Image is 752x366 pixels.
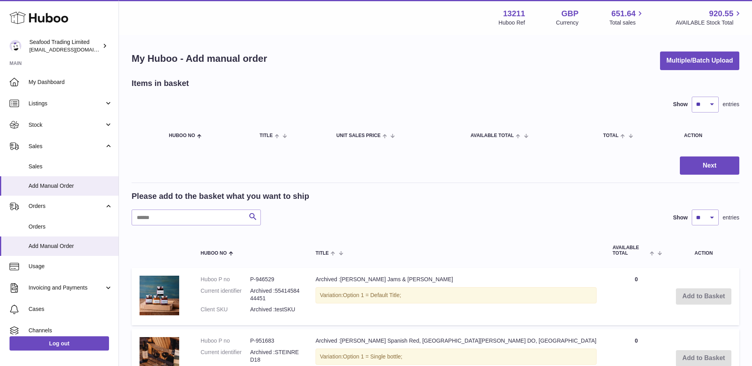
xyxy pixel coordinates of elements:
dd: P-946529 [250,276,300,283]
label: Show [673,214,688,221]
span: Huboo no [169,133,195,138]
span: AVAILABLE Total [471,133,514,138]
span: Total [603,133,618,138]
td: Archived :[PERSON_NAME] Jams & [PERSON_NAME] [308,268,605,326]
span: Invoicing and Payments [29,284,104,292]
span: Title [316,251,329,256]
div: Currency [556,19,579,27]
span: AVAILABLE Stock Total [675,19,742,27]
strong: GBP [561,8,578,19]
span: Huboo no [201,251,227,256]
dd: P-951683 [250,337,300,345]
dd: Archived :STEINRED18 [250,349,300,364]
div: Action [684,133,731,138]
dd: Archived :5541458444451 [250,287,300,302]
span: Total sales [609,19,645,27]
td: 0 [605,268,668,326]
img: online@rickstein.com [10,40,21,52]
div: Seafood Trading Limited [29,38,101,53]
span: Cases [29,305,113,313]
span: Add Manual Order [29,242,113,250]
label: Show [673,101,688,108]
span: Sales [29,163,113,170]
span: entries [723,101,739,108]
span: [EMAIL_ADDRESS][DOMAIN_NAME] [29,46,117,53]
span: 651.64 [611,8,635,19]
h2: Items in basket [132,78,189,89]
a: 651.64 Total sales [609,8,645,27]
dt: Huboo P no [201,337,250,345]
h2: Please add to the basket what you want to ship [132,191,309,202]
strong: 13211 [503,8,525,19]
dd: Archived :testSKU [250,306,300,313]
span: Orders [29,223,113,231]
span: 920.55 [709,8,733,19]
dt: Client SKU [201,306,250,313]
span: Channels [29,327,113,334]
img: Archived :Rick Stein Jams & Chutneys [140,276,179,315]
dt: Current identifier [201,349,250,364]
span: Sales [29,143,104,150]
th: Action [668,237,739,263]
button: Next [680,156,739,175]
span: AVAILABLE Total [612,245,648,255]
span: Usage [29,263,113,270]
span: Add Manual Order [29,182,113,190]
span: Option 1 = Single bottle; [343,353,402,360]
div: Variation: [316,349,597,365]
div: Variation: [316,287,597,303]
h1: My Huboo - Add manual order [132,52,267,65]
div: Huboo Ref [499,19,525,27]
span: entries [723,214,739,221]
dt: Huboo P no [201,276,250,283]
a: 920.55 AVAILABLE Stock Total [675,8,742,27]
span: Unit Sales Price [337,133,381,138]
a: Log out [10,336,109,351]
span: Title [260,133,273,138]
span: Orders [29,202,104,210]
span: Listings [29,100,104,107]
span: My Dashboard [29,78,113,86]
dt: Current identifier [201,287,250,302]
span: Option 1 = Default Title; [343,292,401,298]
button: Multiple/Batch Upload [660,51,739,70]
span: Stock [29,121,104,129]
